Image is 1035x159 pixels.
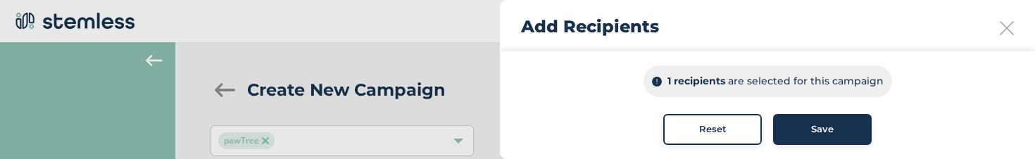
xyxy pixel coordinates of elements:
[965,91,1035,159] iframe: Chat Widget
[773,114,872,145] button: Save
[521,14,659,39] h2: Add Recipients
[652,77,662,87] img: icon-info-dark-48f6c5f3.svg
[663,114,762,145] button: Reset
[667,74,725,89] p: 1 recipients
[699,122,727,136] span: Reset
[811,122,834,136] span: Save
[728,74,884,89] p: are selected for this campaign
